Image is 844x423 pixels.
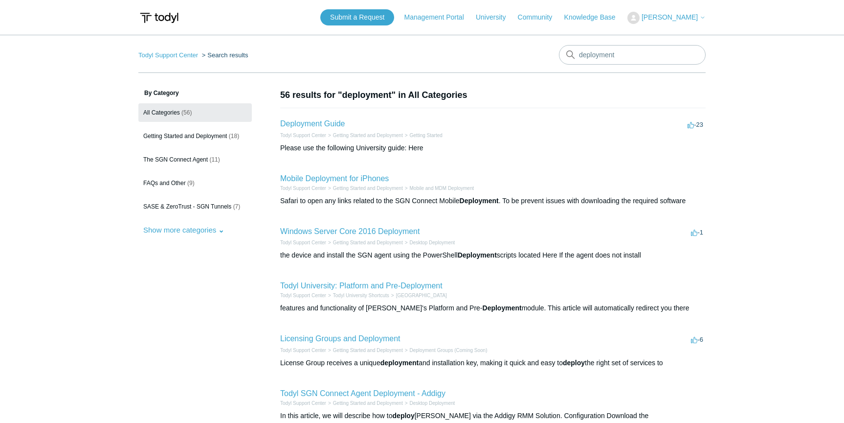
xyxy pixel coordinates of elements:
[333,133,403,138] a: Getting Started and Deployment
[410,186,474,191] a: Mobile and MDM Deployment
[627,12,706,24] button: [PERSON_NAME]
[403,185,474,192] li: Mobile and MDM Deployment
[410,348,488,353] a: Deployment Groups (Coming Soon)
[691,229,703,236] span: -1
[326,239,403,246] li: Getting Started and Deployment
[410,240,455,245] a: Desktop Deployment
[280,348,326,353] a: Todyl Support Center
[280,239,326,246] li: Todyl Support Center
[209,156,220,163] span: (11)
[333,293,389,298] a: Todyl University Shortcuts
[229,133,239,140] span: (18)
[280,358,706,368] div: License Group receives a unique and installation key, making it quick and easy to the right set o...
[143,180,186,187] span: FAQs and Other
[280,196,706,206] div: Safari to open any links related to the SGN Connect Mobile . To be prevent issues with downloadin...
[403,132,443,139] li: Getting Started
[280,227,420,235] a: Windows Server Core 2016 Deployment
[403,239,455,246] li: Desktop Deployment
[138,51,200,59] li: Todyl Support Center
[143,156,208,163] span: The SGN Connect Agent
[280,292,326,299] li: Todyl Support Center
[326,132,403,139] li: Getting Started and Deployment
[326,347,403,354] li: Getting Started and Deployment
[404,12,474,23] a: Management Portal
[138,89,252,97] h3: By Category
[691,336,703,343] span: -6
[389,292,447,299] li: Todyl University
[143,203,231,210] span: SASE & ZeroTrust - SGN Tunnels
[564,12,625,23] a: Knowledge Base
[396,293,447,298] a: [GEOGRAPHIC_DATA]
[280,303,706,313] div: features and functionality of [PERSON_NAME]'s Platform and Pre- module. This article will automat...
[280,411,706,421] div: In this article, we will describe how to [PERSON_NAME] via the Addigy RMM Solution. Configuration...
[181,109,192,116] span: (56)
[187,180,195,187] span: (9)
[280,240,326,245] a: Todyl Support Center
[483,304,522,312] em: Deployment
[280,143,706,153] div: Please use the following University guide: Here
[326,399,403,407] li: Getting Started and Deployment
[563,359,585,367] em: deploy
[326,292,389,299] li: Todyl University Shortcuts
[280,174,389,183] a: Mobile Deployment for iPhones
[280,347,326,354] li: Todyl Support Center
[280,282,443,290] a: Todyl University: Platform and Pre-Deployment
[280,186,326,191] a: Todyl Support Center
[642,13,698,21] span: [PERSON_NAME]
[410,133,443,138] a: Getting Started
[458,251,497,259] em: Deployment
[403,347,488,354] li: Deployment Groups (Coming Soon)
[280,185,326,192] li: Todyl Support Center
[280,132,326,139] li: Todyl Support Center
[138,9,180,27] img: Todyl Support Center Help Center home page
[410,400,455,406] a: Desktop Deployment
[143,109,180,116] span: All Categories
[143,133,227,140] span: Getting Started and Deployment
[280,89,706,102] h1: 56 results for "deployment" in All Categories
[559,45,706,65] input: Search
[280,334,400,343] a: Licensing Groups and Deployment
[280,399,326,407] li: Todyl Support Center
[326,185,403,192] li: Getting Started and Deployment
[280,133,326,138] a: Todyl Support Center
[280,250,706,260] div: the device and install the SGN agent using the PowerShell scripts located Here If the agent does ...
[280,400,326,406] a: Todyl Support Center
[138,221,229,239] button: Show more categories
[333,400,403,406] a: Getting Started and Deployment
[280,389,445,398] a: Todyl SGN Connect Agent Deployment - Addigy
[138,51,198,59] a: Todyl Support Center
[393,412,415,420] em: deploy
[476,12,515,23] a: University
[380,359,419,367] em: deployment
[138,197,252,216] a: SASE & ZeroTrust - SGN Tunnels (7)
[688,121,703,128] span: -23
[320,9,394,25] a: Submit a Request
[280,119,345,128] a: Deployment Guide
[333,240,403,245] a: Getting Started and Deployment
[518,12,562,23] a: Community
[138,150,252,169] a: The SGN Connect Agent (11)
[138,174,252,192] a: FAQs and Other (9)
[233,203,241,210] span: (7)
[138,127,252,145] a: Getting Started and Deployment (18)
[333,348,403,353] a: Getting Started and Deployment
[200,51,248,59] li: Search results
[403,399,455,407] li: Desktop Deployment
[333,186,403,191] a: Getting Started and Deployment
[460,197,499,205] em: Deployment
[280,293,326,298] a: Todyl Support Center
[138,103,252,122] a: All Categories (56)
